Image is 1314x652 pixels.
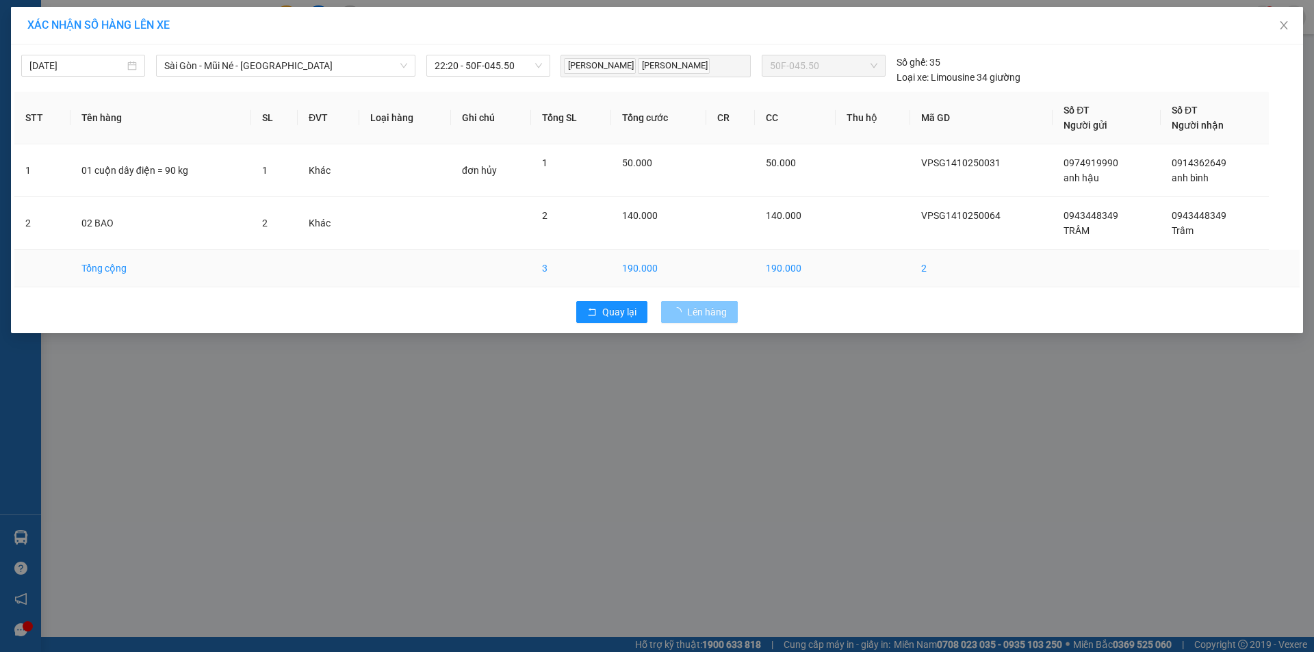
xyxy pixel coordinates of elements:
span: VPSG1410250064 [921,210,1001,221]
span: 50.000 [766,157,796,168]
span: down [400,62,408,70]
span: Nhận: [131,13,164,27]
span: 50F-045.50 [770,55,877,76]
span: Lên hàng [687,304,727,320]
span: CR : [10,90,31,104]
div: Limousine 34 giường [897,70,1020,85]
span: 140.000 [766,210,801,221]
th: Tổng SL [531,92,611,144]
span: 1 [262,165,268,176]
div: [PERSON_NAME] [12,44,121,61]
td: 02 BAO [70,197,252,250]
th: SL [251,92,298,144]
div: 35 [897,55,940,70]
span: 22:20 - 50F-045.50 [435,55,542,76]
td: Khác [298,197,359,250]
span: 50.000 [622,157,652,168]
span: Người gửi [1064,120,1107,131]
td: 2 [910,250,1053,287]
th: CR [706,92,754,144]
span: 140.000 [622,210,658,221]
th: Mã GD [910,92,1053,144]
th: Thu hộ [836,92,910,144]
span: đơn hủy [462,165,497,176]
span: TRÂM [1064,225,1090,236]
div: 0829766427 [131,61,241,80]
button: Lên hàng [661,301,738,323]
div: 0829766427 [12,61,121,80]
td: 3 [531,250,611,287]
span: rollback [587,307,597,318]
button: Close [1265,7,1303,45]
td: 190.000 [755,250,836,287]
td: 1 [14,144,70,197]
span: VPSG1410250031 [921,157,1001,168]
span: Số ĐT [1064,105,1090,116]
th: CC [755,92,836,144]
span: 2 [262,218,268,229]
span: anh hậu [1064,172,1099,183]
span: Gửi: [12,13,33,27]
td: 190.000 [611,250,707,287]
span: Trâm [1172,225,1194,236]
th: ĐVT [298,92,359,144]
span: Người nhận [1172,120,1224,131]
span: Số ghế: [897,55,927,70]
div: VP [PERSON_NAME] [12,12,121,44]
span: 0943448349 [1172,210,1226,221]
span: Loại xe: [897,70,929,85]
span: close [1278,20,1289,31]
span: 0943448349 [1064,210,1118,221]
span: 0974919990 [1064,157,1118,168]
th: Loại hàng [359,92,451,144]
span: XÁC NHẬN SỐ HÀNG LÊN XE [27,18,170,31]
span: 0914362649 [1172,157,1226,168]
span: 2 [542,210,547,221]
div: 250.000 [10,88,123,105]
button: rollbackQuay lại [576,301,647,323]
span: [PERSON_NAME] [564,58,636,74]
th: Tên hàng [70,92,252,144]
input: 14/10/2025 [29,58,125,73]
th: Ghi chú [451,92,531,144]
th: Tổng cước [611,92,707,144]
span: anh bình [1172,172,1209,183]
span: loading [672,307,687,317]
span: 1 [542,157,547,168]
div: [PERSON_NAME] [131,44,241,61]
td: 2 [14,197,70,250]
div: VP [PERSON_NAME] [131,12,241,44]
span: [PERSON_NAME] [638,58,710,74]
span: Quay lại [602,304,636,320]
td: Khác [298,144,359,197]
span: Sài Gòn - Mũi Né - Nha Trang [164,55,407,76]
th: STT [14,92,70,144]
td: 01 cuộn dây điện = 90 kg [70,144,252,197]
span: Số ĐT [1172,105,1198,116]
td: Tổng cộng [70,250,252,287]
